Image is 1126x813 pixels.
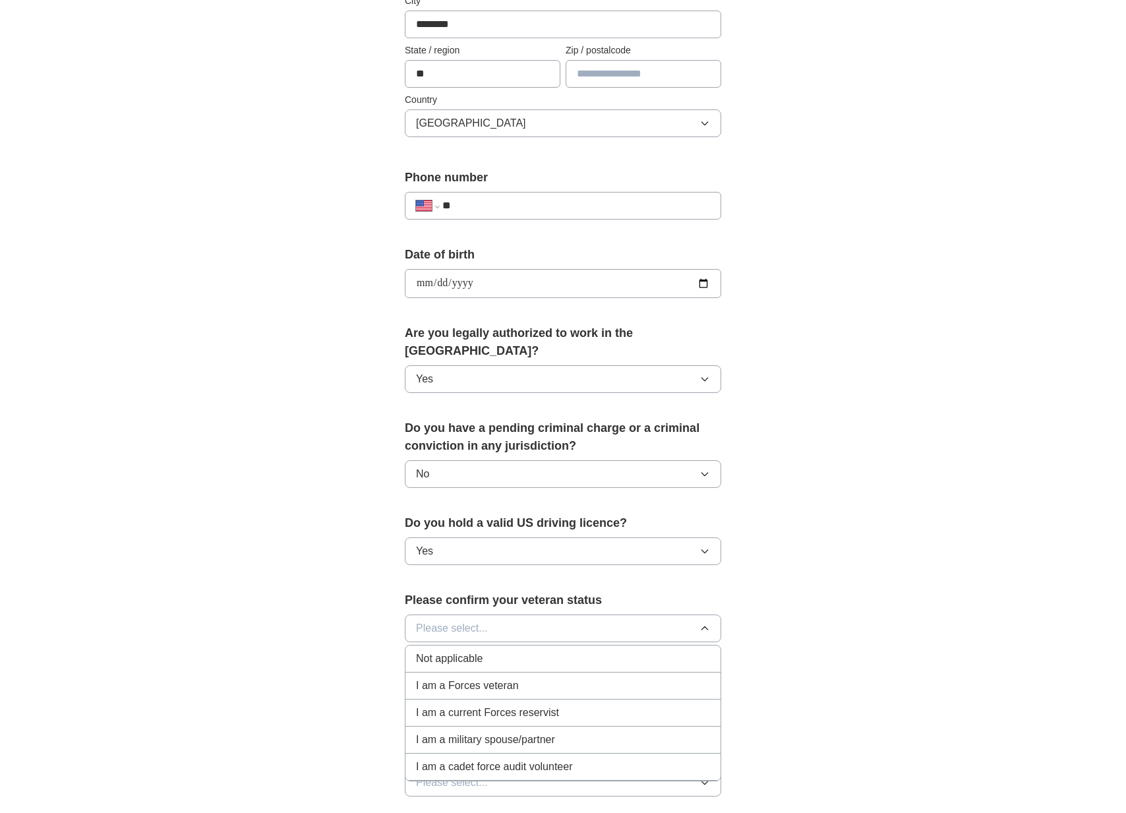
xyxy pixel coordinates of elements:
[405,419,721,455] label: Do you have a pending criminal charge or a criminal conviction in any jurisdiction?
[405,514,721,532] label: Do you hold a valid US driving licence?
[405,615,721,642] button: Please select...
[416,371,433,387] span: Yes
[416,543,433,559] span: Yes
[416,115,526,131] span: [GEOGRAPHIC_DATA]
[416,651,483,667] span: Not applicable
[405,169,721,187] label: Phone number
[405,44,560,57] label: State / region
[405,769,721,797] button: Please select...
[416,775,488,791] span: Please select...
[416,732,555,748] span: I am a military spouse/partner
[405,365,721,393] button: Yes
[405,246,721,264] label: Date of birth
[405,460,721,488] button: No
[405,537,721,565] button: Yes
[405,591,721,609] label: Please confirm your veteran status
[405,109,721,137] button: [GEOGRAPHIC_DATA]
[405,324,721,360] label: Are you legally authorized to work in the [GEOGRAPHIC_DATA]?
[416,678,519,694] span: I am a Forces veteran
[566,44,721,57] label: Zip / postalcode
[416,620,488,636] span: Please select...
[416,466,429,482] span: No
[405,93,721,107] label: Country
[416,705,559,721] span: I am a current Forces reservist
[416,759,572,775] span: I am a cadet force audit volunteer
